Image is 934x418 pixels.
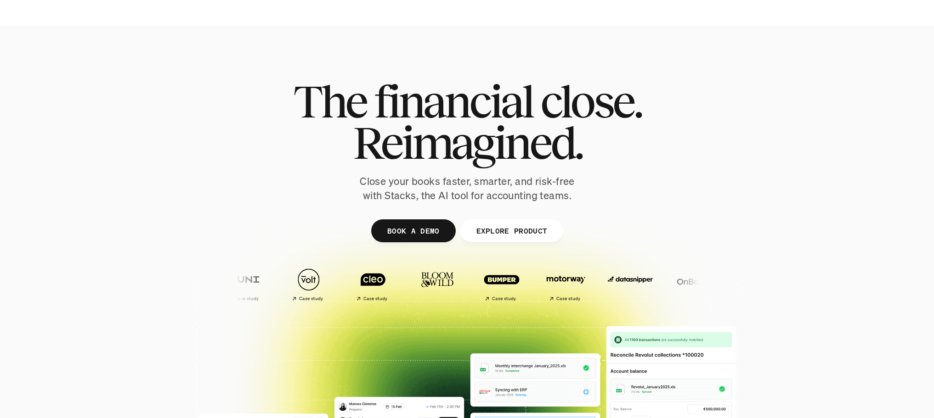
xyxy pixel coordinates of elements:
[476,224,547,237] p: EXPLORE PRODUCT
[371,219,455,242] a: BOOK A DEMO
[343,263,403,305] a: Case study
[460,219,563,242] a: EXPLORE PRODUCT
[293,81,366,122] span: The
[215,263,274,305] a: Case study
[769,381,887,401] p: We use cookies to personalize content, run ads, and analyze traffic.
[556,296,580,301] h2: Case study
[492,296,516,301] h2: Case study
[387,224,439,237] p: BOOK A DEMO
[279,263,339,305] a: Case study
[352,174,582,203] p: Close your books faster, smarter, and risk-free with Stacks, the AI tool for accounting teams.
[374,81,532,122] span: financial
[472,263,532,305] a: Case study
[352,122,582,163] span: Reimagined.
[536,263,596,305] a: Case study
[363,296,387,301] h2: Case study
[299,296,323,301] h2: Case study
[540,81,641,122] span: close.
[234,296,259,301] h2: Case study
